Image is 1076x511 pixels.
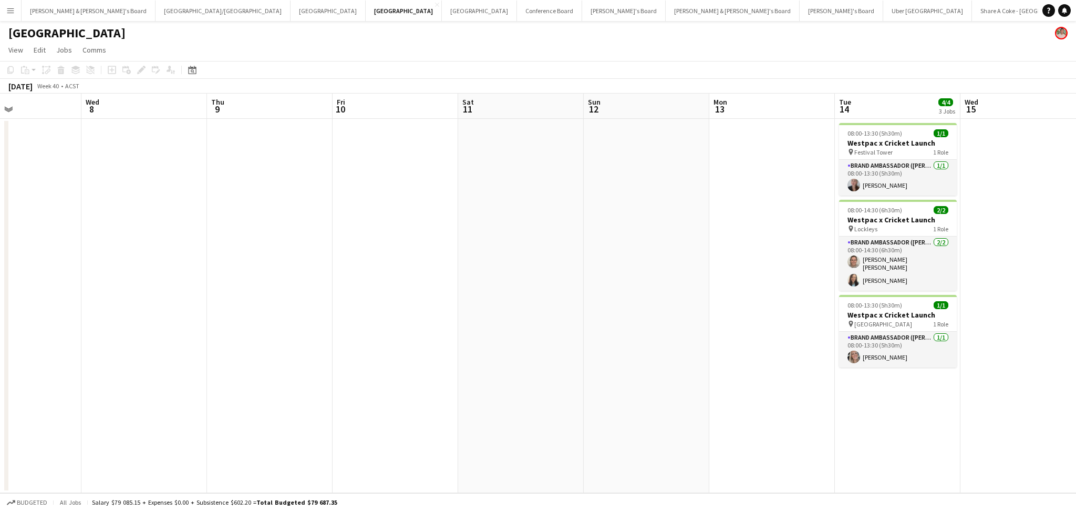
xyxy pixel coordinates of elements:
button: [GEOGRAPHIC_DATA] [366,1,442,21]
span: All jobs [58,498,83,506]
button: [PERSON_NAME]'s Board [582,1,666,21]
span: Total Budgeted $79 687.35 [256,498,337,506]
button: [GEOGRAPHIC_DATA] [442,1,517,21]
button: [PERSON_NAME]'s Board [800,1,883,21]
button: Budgeted [5,497,49,508]
button: [PERSON_NAME] & [PERSON_NAME]'s Board [666,1,800,21]
button: [GEOGRAPHIC_DATA] [291,1,366,21]
div: Salary $79 085.15 + Expenses $0.00 + Subsistence $602.20 = [92,498,337,506]
app-user-avatar: Arrence Torres [1055,27,1068,39]
span: Budgeted [17,499,47,506]
button: [PERSON_NAME] & [PERSON_NAME]'s Board [22,1,156,21]
button: Uber [GEOGRAPHIC_DATA] [883,1,972,21]
button: Conference Board [517,1,582,21]
button: [GEOGRAPHIC_DATA]/[GEOGRAPHIC_DATA] [156,1,291,21]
